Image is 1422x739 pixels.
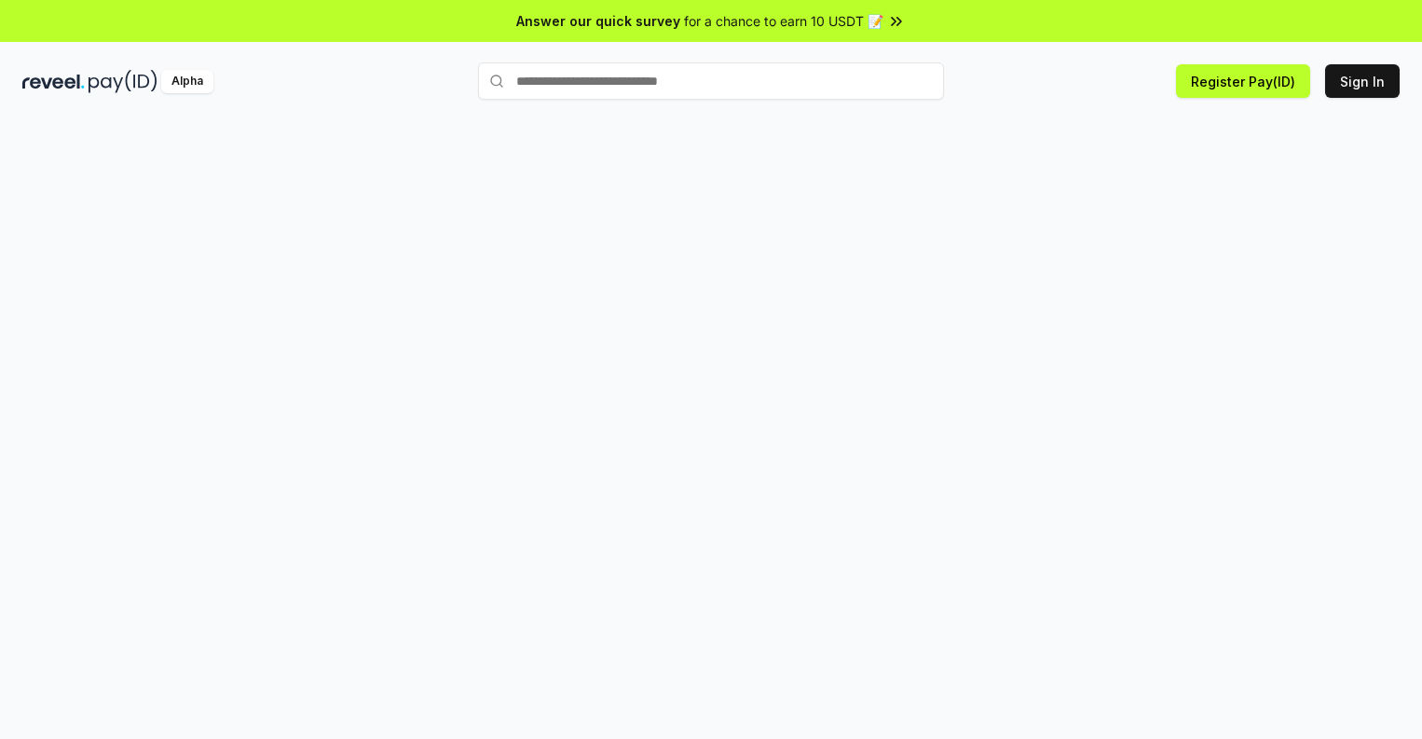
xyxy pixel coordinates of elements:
[684,11,883,31] span: for a chance to earn 10 USDT 📝
[516,11,680,31] span: Answer our quick survey
[1325,64,1400,98] button: Sign In
[89,70,157,93] img: pay_id
[22,70,85,93] img: reveel_dark
[1176,64,1310,98] button: Register Pay(ID)
[161,70,213,93] div: Alpha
